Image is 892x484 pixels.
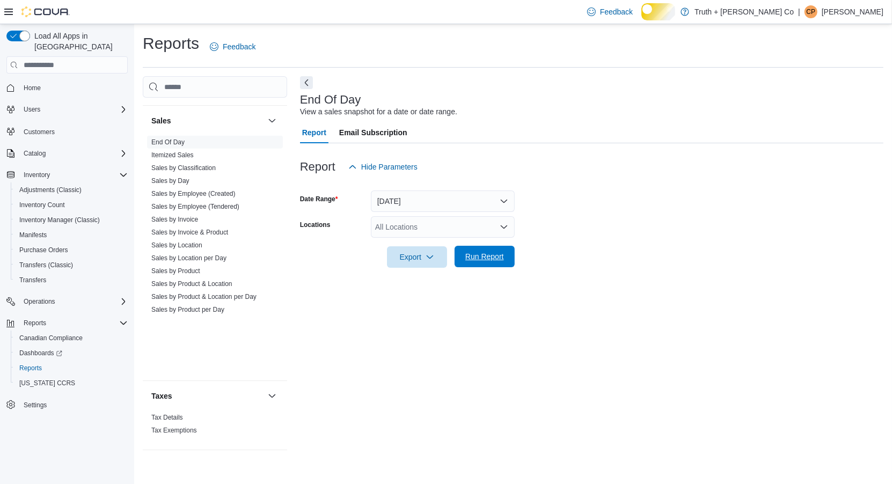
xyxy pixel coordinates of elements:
span: Dark Mode [641,20,642,21]
span: Inventory Count [19,201,65,209]
button: Open list of options [500,223,508,231]
button: Transfers [11,273,132,288]
span: Sales by Location [151,241,202,250]
button: Inventory Count [11,197,132,212]
span: Tax Details [151,413,183,422]
a: Sales by Product & Location [151,280,232,288]
span: Transfers [15,274,128,287]
span: Dashboards [15,347,128,360]
a: Sales by Employee (Created) [151,190,236,197]
button: Run Report [455,246,515,267]
span: Home [24,84,41,92]
a: Feedback [583,1,637,23]
span: Inventory Manager (Classic) [19,216,100,224]
span: Purchase Orders [15,244,128,256]
span: Settings [19,398,128,412]
button: Operations [2,294,132,309]
button: Adjustments (Classic) [11,182,132,197]
span: Customers [19,124,128,138]
span: Run Report [465,251,504,262]
span: Canadian Compliance [15,332,128,344]
button: [US_STATE] CCRS [11,376,132,391]
a: Dashboards [11,346,132,361]
h3: Taxes [151,391,172,401]
button: Manifests [11,228,132,243]
h3: End Of Day [300,93,361,106]
button: [DATE] [371,190,515,212]
a: Itemized Sales [151,151,194,159]
span: Operations [24,297,55,306]
span: Export [393,246,441,268]
button: Reports [11,361,132,376]
button: Catalog [19,147,50,160]
div: Cindy Pendergast [805,5,817,18]
a: Sales by Employee (Tendered) [151,203,239,210]
span: Sales by Invoice & Product [151,228,228,237]
span: Feedback [223,41,255,52]
a: Sales by Invoice [151,216,198,223]
div: Sales [143,136,287,380]
a: Reports [15,362,46,375]
a: Tax Exemptions [151,427,197,434]
input: Dark Mode [641,3,675,20]
a: Sales by Location per Day [151,254,226,262]
span: Tax Exemptions [151,426,197,435]
button: Taxes [266,390,279,402]
h3: Sales [151,115,171,126]
button: Reports [2,316,132,331]
span: Inventory Count [15,199,128,211]
button: Catalog [2,146,132,161]
p: | [798,5,800,18]
button: Customers [2,123,132,139]
span: Transfers [19,276,46,284]
span: Transfers (Classic) [15,259,128,272]
button: Sales [266,114,279,127]
a: Dashboards [15,347,67,360]
button: Inventory [19,168,54,181]
span: Washington CCRS [15,377,128,390]
a: Sales by Product [151,267,200,275]
span: Operations [19,295,128,308]
a: Sales by Product & Location per Day [151,293,257,300]
span: End Of Day [151,138,185,146]
span: Manifests [19,231,47,239]
span: Feedback [600,6,633,17]
span: Catalog [24,149,46,158]
span: Transfers (Classic) [19,261,73,269]
button: Inventory Manager (Classic) [11,212,132,228]
span: Customers [24,128,55,136]
span: Hide Parameters [361,162,418,172]
span: [US_STATE] CCRS [19,379,75,387]
span: Catalog [19,147,128,160]
button: Purchase Orders [11,243,132,258]
label: Locations [300,221,331,229]
span: Settings [24,401,47,409]
span: Manifests [15,229,128,241]
a: Adjustments (Classic) [15,184,86,196]
span: Sales by Product & Location per Day [151,292,257,301]
label: Date Range [300,195,338,203]
button: Sales [151,115,264,126]
button: Export [387,246,447,268]
span: Email Subscription [339,122,407,143]
div: View a sales snapshot for a date or date range. [300,106,457,118]
button: Home [2,80,132,96]
h1: Reports [143,33,199,54]
a: Transfers (Classic) [15,259,77,272]
span: Adjustments (Classic) [15,184,128,196]
span: Users [24,105,40,114]
button: Hide Parameters [344,156,422,178]
span: Home [19,81,128,94]
button: Taxes [151,391,264,401]
a: Purchase Orders [15,244,72,256]
span: Purchase Orders [19,246,68,254]
button: Next [300,76,313,89]
span: CP [807,5,816,18]
a: Tax Details [151,414,183,421]
span: Sales by Employee (Tendered) [151,202,239,211]
button: Users [19,103,45,116]
span: Reports [15,362,128,375]
span: Reports [24,319,46,327]
span: Load All Apps in [GEOGRAPHIC_DATA] [30,31,128,52]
